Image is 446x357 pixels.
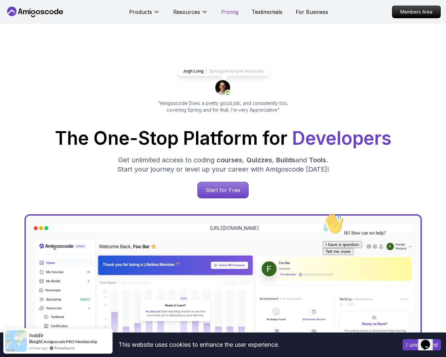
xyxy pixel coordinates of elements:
a: Pricing [221,8,238,16]
a: Start for Free [197,182,249,198]
a: ProveSource [54,345,75,351]
span: Ivaldir [29,332,44,338]
div: 👋Hi! How can we help?I have a questionTell me more [3,3,122,44]
iframe: chat widget [418,331,439,350]
span: Hi! How can we help? [3,20,66,25]
img: provesource social proof notification image [5,330,27,352]
button: Products [129,8,160,21]
a: Members Area [392,6,441,18]
button: Tell me more [3,37,33,44]
span: Bought [29,339,43,344]
button: Resources [173,8,208,21]
a: Testimonials [252,8,282,16]
p: Start for Free [198,182,248,198]
p: Spring Developer Advocate [209,69,264,74]
button: Accept cookies [403,339,441,350]
div: This website uses cookies to enhance the user experience. [5,337,393,352]
span: an hour ago [29,345,48,351]
img: :wave: [3,3,24,24]
p: Get unlimited access to coding , , and . Start your journey or level up your career with Amigosco... [112,155,334,174]
iframe: chat widget [320,211,439,327]
img: josh long [215,80,231,96]
a: [URL][DOMAIN_NAME] [210,225,259,231]
span: Builds [276,156,295,164]
span: Tools [309,156,326,164]
a: For Business [296,8,328,16]
p: Jogh Long [183,69,204,74]
h1: The One-Stop Platform for [5,129,441,147]
p: Products [129,8,152,16]
span: Quizzes [246,156,272,164]
span: Developers [292,127,391,149]
a: Amigoscode PRO Membership [43,339,97,344]
span: courses [217,156,242,164]
button: I have a question [3,30,42,37]
p: Resources [173,8,200,16]
p: "Amigoscode Does a pretty good job, and consistently too, covering Spring and for that, I'm very ... [149,100,297,113]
